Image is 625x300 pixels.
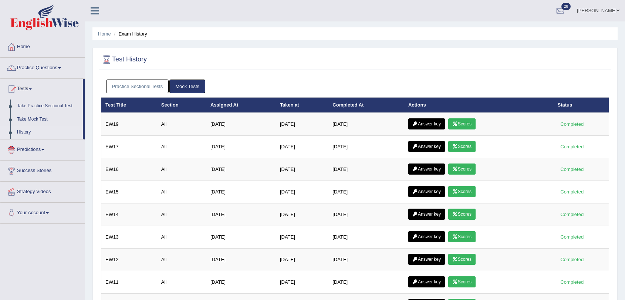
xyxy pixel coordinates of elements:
[408,209,445,220] a: Answer key
[101,271,157,294] td: EW11
[157,249,206,271] td: All
[206,136,276,158] td: [DATE]
[101,97,157,113] th: Test Title
[448,276,476,287] a: Scores
[14,100,83,113] a: Take Practice Sectional Test
[0,139,85,158] a: Predictions
[448,141,476,152] a: Scores
[276,181,328,203] td: [DATE]
[408,186,445,197] a: Answer key
[206,226,276,249] td: [DATE]
[206,113,276,136] td: [DATE]
[448,231,476,242] a: Scores
[169,80,205,93] a: Mock Tests
[328,181,404,203] td: [DATE]
[328,271,404,294] td: [DATE]
[206,271,276,294] td: [DATE]
[276,136,328,158] td: [DATE]
[328,249,404,271] td: [DATE]
[101,203,157,226] td: EW14
[276,113,328,136] td: [DATE]
[276,271,328,294] td: [DATE]
[0,182,85,200] a: Strategy Videos
[448,254,476,265] a: Scores
[101,54,147,65] h2: Test History
[276,203,328,226] td: [DATE]
[276,249,328,271] td: [DATE]
[328,97,404,113] th: Completed At
[558,278,587,286] div: Completed
[276,158,328,181] td: [DATE]
[157,97,206,113] th: Section
[157,158,206,181] td: All
[0,161,85,179] a: Success Stories
[328,226,404,249] td: [DATE]
[408,141,445,152] a: Answer key
[408,164,445,175] a: Answer key
[558,188,587,196] div: Completed
[206,181,276,203] td: [DATE]
[157,181,206,203] td: All
[106,80,169,93] a: Practice Sectional Tests
[448,118,476,129] a: Scores
[101,113,157,136] td: EW19
[276,226,328,249] td: [DATE]
[554,97,609,113] th: Status
[206,158,276,181] td: [DATE]
[157,203,206,226] td: All
[112,30,147,37] li: Exam History
[448,186,476,197] a: Scores
[448,209,476,220] a: Scores
[101,249,157,271] td: EW12
[558,256,587,263] div: Completed
[561,3,571,10] span: 28
[408,254,445,265] a: Answer key
[14,113,83,126] a: Take Mock Test
[558,120,587,128] div: Completed
[157,113,206,136] td: All
[448,164,476,175] a: Scores
[206,249,276,271] td: [DATE]
[157,226,206,249] td: All
[0,58,85,76] a: Practice Questions
[206,97,276,113] th: Assigned At
[157,271,206,294] td: All
[408,231,445,242] a: Answer key
[101,181,157,203] td: EW15
[558,210,587,218] div: Completed
[408,118,445,129] a: Answer key
[558,143,587,151] div: Completed
[206,203,276,226] td: [DATE]
[328,113,404,136] td: [DATE]
[98,31,111,37] a: Home
[157,136,206,158] td: All
[408,276,445,287] a: Answer key
[276,97,328,113] th: Taken at
[101,136,157,158] td: EW17
[328,158,404,181] td: [DATE]
[404,97,554,113] th: Actions
[0,203,85,221] a: Your Account
[558,165,587,173] div: Completed
[328,136,404,158] td: [DATE]
[328,203,404,226] td: [DATE]
[101,226,157,249] td: EW13
[14,126,83,139] a: History
[0,79,83,97] a: Tests
[558,233,587,241] div: Completed
[101,158,157,181] td: EW16
[0,37,85,55] a: Home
